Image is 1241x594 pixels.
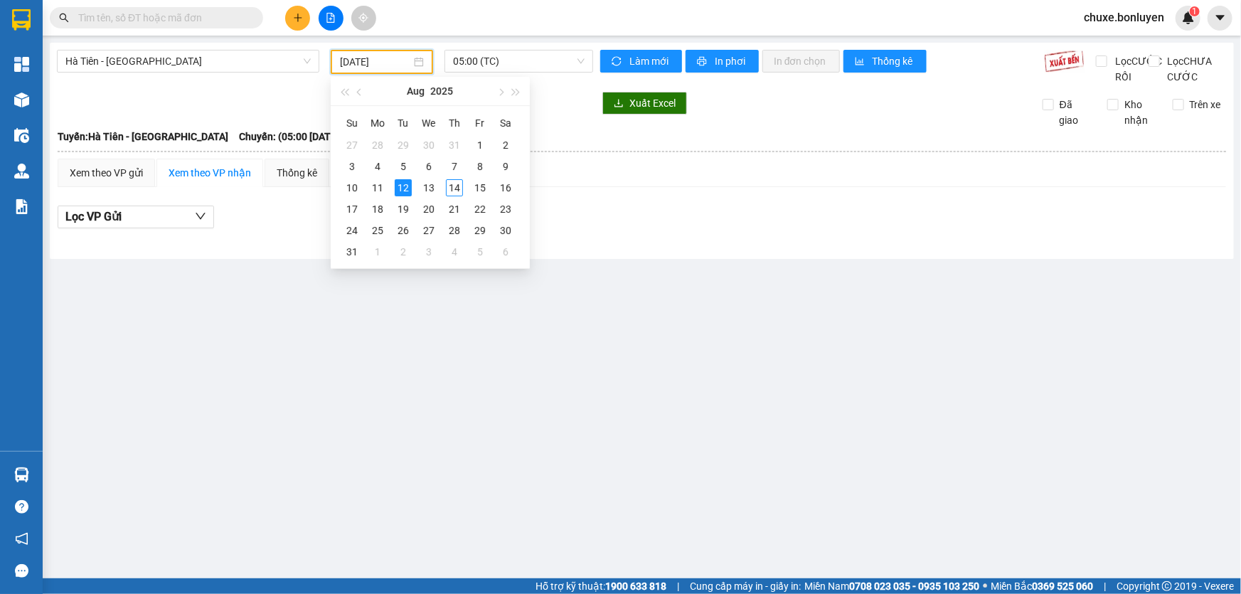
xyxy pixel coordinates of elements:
[343,201,361,218] div: 17
[390,220,416,241] td: 2025-08-26
[442,198,467,220] td: 2025-08-21
[446,137,463,154] div: 31
[395,179,412,196] div: 12
[453,51,585,72] span: 05:00 (TC)
[472,201,489,218] div: 22
[442,112,467,134] th: Th
[1190,6,1200,16] sup: 1
[472,137,489,154] div: 1
[467,241,493,262] td: 2025-09-05
[14,199,29,214] img: solution-icon
[467,177,493,198] td: 2025-08-15
[326,13,336,23] span: file-add
[416,134,442,156] td: 2025-07-30
[1072,9,1176,26] span: chuxe.bonluyen
[1119,97,1161,128] span: Kho nhận
[65,208,122,226] span: Lọc VP Gửi
[849,580,979,592] strong: 0708 023 035 - 0935 103 250
[365,241,390,262] td: 2025-09-01
[1208,6,1232,31] button: caret-down
[369,201,386,218] div: 18
[59,13,69,23] span: search
[343,179,361,196] div: 10
[390,156,416,177] td: 2025-08-05
[58,206,214,228] button: Lọc VP Gửi
[420,201,437,218] div: 20
[442,241,467,262] td: 2025-09-04
[14,92,29,107] img: warehouse-icon
[358,13,368,23] span: aim
[497,179,514,196] div: 16
[365,220,390,241] td: 2025-08-25
[58,131,228,142] b: Tuyến: Hà Tiên - [GEOGRAPHIC_DATA]
[369,243,386,260] div: 1
[493,241,518,262] td: 2025-09-06
[677,578,679,594] span: |
[493,177,518,198] td: 2025-08-16
[195,211,206,222] span: down
[15,564,28,578] span: message
[395,137,412,154] div: 29
[472,222,489,239] div: 29
[339,134,365,156] td: 2025-07-27
[395,243,412,260] div: 2
[600,50,682,73] button: syncLàm mới
[339,177,365,198] td: 2025-08-10
[446,222,463,239] div: 28
[339,198,365,220] td: 2025-08-17
[369,179,386,196] div: 11
[629,53,671,69] span: Làm mới
[65,51,311,72] span: Hà Tiên - Đà Nẵng
[12,9,31,31] img: logo-vxr
[1054,97,1097,128] span: Đã giao
[365,134,390,156] td: 2025-07-28
[855,56,867,68] span: bar-chart
[416,198,442,220] td: 2025-08-20
[416,156,442,177] td: 2025-08-06
[420,222,437,239] div: 27
[493,112,518,134] th: Sa
[420,243,437,260] div: 3
[843,50,927,73] button: bar-chartThống kê
[690,578,801,594] span: Cung cấp máy in - giấy in:
[467,198,493,220] td: 2025-08-22
[1182,11,1195,24] img: icon-new-feature
[493,134,518,156] td: 2025-08-02
[686,50,759,73] button: printerIn phơi
[536,578,666,594] span: Hỗ trợ kỹ thuật:
[14,467,29,482] img: warehouse-icon
[343,158,361,175] div: 3
[340,54,411,70] input: 12/08/2025
[1032,580,1093,592] strong: 0369 525 060
[416,220,442,241] td: 2025-08-27
[1162,53,1227,85] span: Lọc CHƯA CƯỚC
[1162,581,1172,591] span: copyright
[991,578,1093,594] span: Miền Bắc
[873,53,915,69] span: Thống kê
[369,137,386,154] div: 28
[472,243,489,260] div: 5
[467,112,493,134] th: Fr
[605,580,666,592] strong: 1900 633 818
[351,6,376,31] button: aim
[407,77,425,105] button: Aug
[15,532,28,546] span: notification
[472,179,489,196] div: 15
[285,6,310,31] button: plus
[472,158,489,175] div: 8
[416,241,442,262] td: 2025-09-03
[804,578,979,594] span: Miền Nam
[390,112,416,134] th: Tu
[446,243,463,260] div: 4
[493,220,518,241] td: 2025-08-30
[14,128,29,143] img: warehouse-icon
[365,177,390,198] td: 2025-08-11
[416,112,442,134] th: We
[430,77,453,105] button: 2025
[395,222,412,239] div: 26
[390,198,416,220] td: 2025-08-19
[983,583,987,589] span: ⚪️
[395,158,412,175] div: 5
[14,164,29,179] img: warehouse-icon
[446,201,463,218] div: 21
